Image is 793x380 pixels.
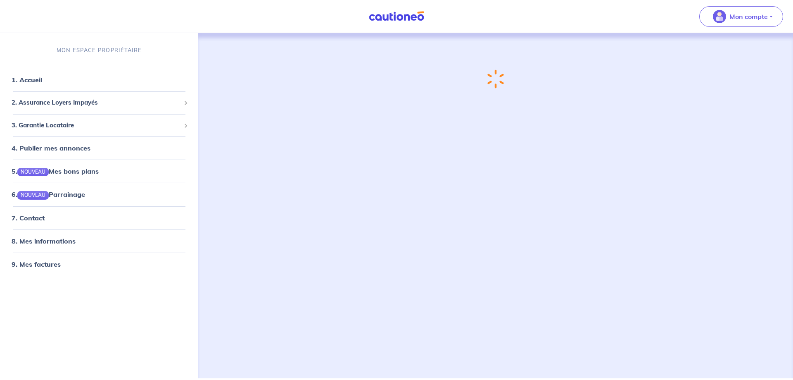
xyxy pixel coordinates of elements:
[12,237,76,245] a: 8. Mes informations
[487,69,504,88] img: loading-spinner
[3,256,195,272] div: 9. Mes factures
[3,209,195,226] div: 7. Contact
[12,190,85,198] a: 6.NOUVEAUParrainage
[57,46,142,54] p: MON ESPACE PROPRIÉTAIRE
[3,232,195,249] div: 8. Mes informations
[12,76,42,84] a: 1. Accueil
[12,213,45,222] a: 7. Contact
[12,260,61,268] a: 9. Mes factures
[3,72,195,88] div: 1. Accueil
[366,11,427,22] img: Cautioneo
[12,121,180,130] span: 3. Garantie Locataire
[12,144,90,152] a: 4. Publier mes annonces
[12,167,99,175] a: 5.NOUVEAUMes bons plans
[713,10,726,23] img: illu_account_valid_menu.svg
[3,117,195,134] div: 3. Garantie Locataire
[699,6,783,27] button: illu_account_valid_menu.svgMon compte
[3,163,195,179] div: 5.NOUVEAUMes bons plans
[729,12,768,22] p: Mon compte
[12,98,180,108] span: 2. Assurance Loyers Impayés
[3,140,195,156] div: 4. Publier mes annonces
[3,186,195,203] div: 6.NOUVEAUParrainage
[3,95,195,111] div: 2. Assurance Loyers Impayés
